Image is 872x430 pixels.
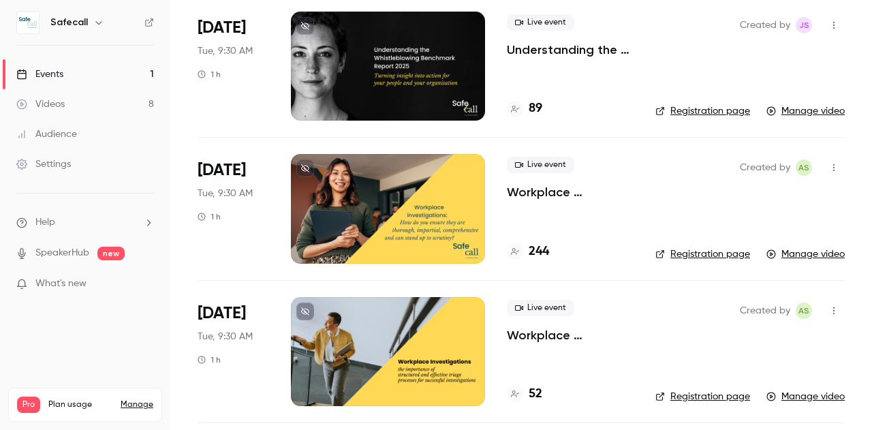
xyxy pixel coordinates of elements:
span: Created by [740,303,790,319]
iframe: Noticeable Trigger [138,278,154,290]
span: Tue, 9:30 AM [198,330,253,343]
span: Live event [507,300,574,316]
span: [DATE] [198,159,246,181]
a: Manage video [766,104,845,118]
div: 1 h [198,354,221,365]
div: Events [16,67,63,81]
span: Plan usage [48,399,112,410]
a: 89 [507,99,542,118]
span: [DATE] [198,303,246,324]
div: Audience [16,127,77,141]
a: Workplace investigations: how do you ensure they are thorough, impartial, and can stand up to scr... [507,184,634,200]
a: Manage [121,399,153,410]
span: AS [798,159,809,176]
img: Safecall [17,12,39,33]
span: new [97,247,125,260]
a: 52 [507,385,542,403]
span: Live event [507,14,574,31]
a: Registration page [655,390,750,403]
div: 1 h [198,69,221,80]
div: Videos [16,97,65,111]
a: SpeakerHub [35,246,89,260]
span: Created by [740,17,790,33]
span: Created by [740,159,790,176]
span: Tue, 9:30 AM [198,44,253,58]
a: Workplace Investigations: the importance of structured and effective triage processes for success... [507,327,634,343]
span: [DATE] [198,17,246,39]
a: Manage video [766,390,845,403]
span: Anna Shepherd [796,159,812,176]
span: Tue, 9:30 AM [198,187,253,200]
div: Settings [16,157,71,171]
h4: 89 [529,99,542,118]
a: Registration page [655,104,750,118]
span: AS [798,303,809,319]
li: help-dropdown-opener [16,215,154,230]
div: Apr 15 Tue, 9:30 AM (Europe/London) [198,12,269,121]
a: Manage video [766,247,845,261]
span: Live event [507,157,574,173]
div: 1 h [198,211,221,222]
div: Mar 11 Tue, 9:30 AM (Europe/London) [198,154,269,263]
span: JS [799,17,809,33]
a: Understanding the Whistleblowing Benchmark Report 2025: Turning insight into action for your peop... [507,42,634,58]
a: 244 [507,243,549,261]
span: Anna Shepherd [796,303,812,319]
span: Jason Sullock [796,17,812,33]
h6: Safecall [50,16,88,29]
a: Registration page [655,247,750,261]
div: Dec 3 Tue, 9:30 AM (Europe/London) [198,297,269,406]
h4: 244 [529,243,549,261]
span: What's new [35,277,87,291]
span: Help [35,215,55,230]
span: Pro [17,397,40,413]
h4: 52 [529,385,542,403]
